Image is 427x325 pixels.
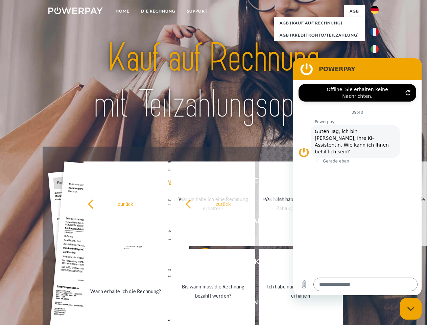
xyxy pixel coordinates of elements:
[135,5,181,17] a: DIE RECHNUNG
[110,5,135,17] a: Home
[181,5,213,17] a: SUPPORT
[293,58,422,295] iframe: Messaging-Fenster
[185,199,261,208] div: zurück
[371,45,379,53] img: it
[65,32,362,130] img: title-powerpay_de.svg
[88,286,164,296] div: Wann erhalte ich die Rechnung?
[175,282,251,300] div: Bis wann muss die Rechnung bezahlt werden?
[274,17,365,29] a: AGB (Kauf auf Rechnung)
[371,6,379,14] img: de
[48,7,103,14] img: logo-powerpay-white.svg
[400,298,422,320] iframe: Schaltfläche zum Öffnen des Messaging-Fensters; Konversation läuft
[344,5,365,17] a: agb
[274,29,365,41] a: AGB (Kreditkonto/Teilzahlung)
[371,28,379,36] img: fr
[88,199,164,208] div: zurück
[273,195,349,213] div: Ich habe die Rechnung bereits bezahlt
[263,282,339,300] div: Ich habe nur eine Teillieferung erhalten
